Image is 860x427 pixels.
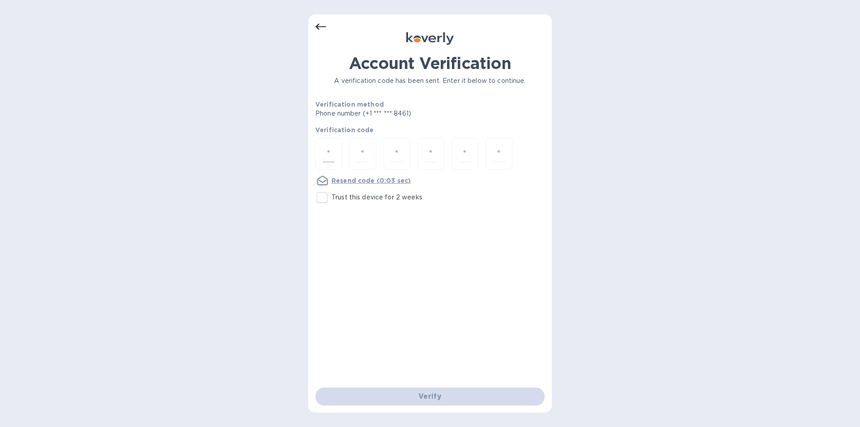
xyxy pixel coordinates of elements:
b: Verification method [315,101,384,108]
p: Trust this device for 2 weeks [331,193,422,202]
p: A verification code has been sent. Enter it below to continue. [315,76,545,86]
p: Verification code [315,125,545,134]
p: Phone number (+1 *** *** 8461) [315,109,480,118]
u: Resend code (0:03 sec) [331,177,411,184]
h1: Account Verification [315,54,545,73]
